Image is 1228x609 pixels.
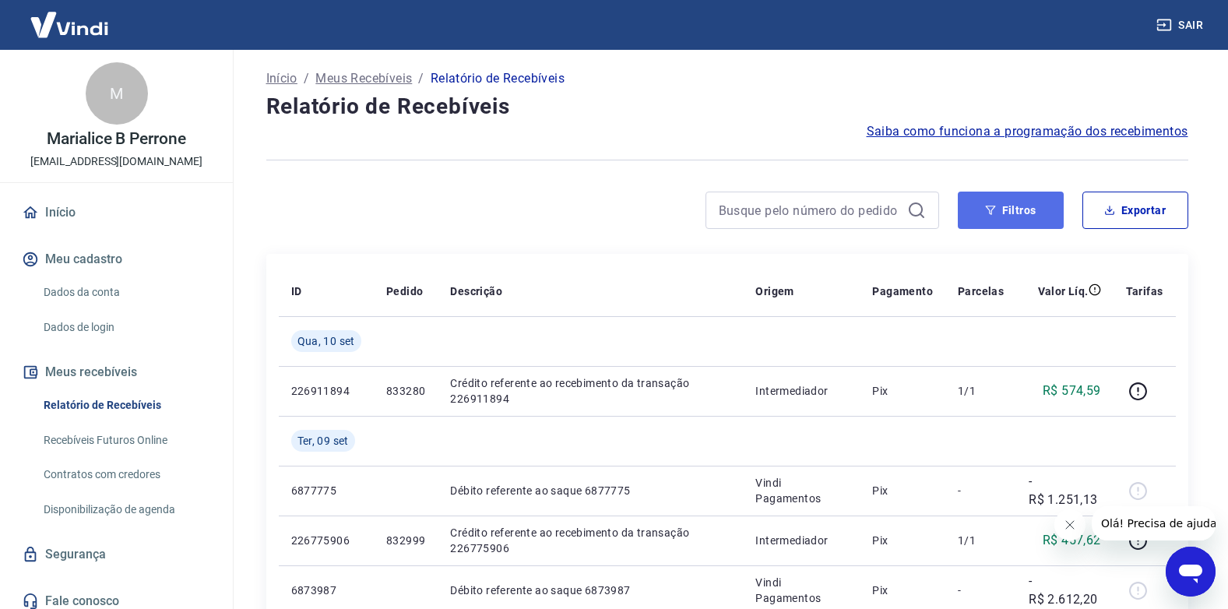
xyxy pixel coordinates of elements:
p: Vindi Pagamentos [755,475,847,506]
p: / [304,69,309,88]
p: / [418,69,424,88]
p: - [958,483,1004,498]
div: M [86,62,148,125]
img: Vindi [19,1,120,48]
span: Ter, 09 set [297,433,349,449]
p: Descrição [450,283,502,299]
p: Crédito referente ao recebimento da transação 226911894 [450,375,730,407]
p: -R$ 1.251,13 [1029,472,1100,509]
button: Meus recebíveis [19,355,214,389]
a: Meus Recebíveis [315,69,412,88]
p: Pix [872,533,933,548]
a: Recebíveis Futuros Online [37,424,214,456]
a: Contratos com credores [37,459,214,491]
a: Disponibilização de agenda [37,494,214,526]
p: Pix [872,483,933,498]
p: Intermediador [755,383,847,399]
p: 226911894 [291,383,361,399]
p: Intermediador [755,533,847,548]
p: Pagamento [872,283,933,299]
p: 226775906 [291,533,361,548]
p: 833280 [386,383,425,399]
p: Vindi Pagamentos [755,575,847,606]
iframe: Botão para abrir a janela de mensagens [1166,547,1216,597]
input: Busque pelo número do pedido [719,199,901,222]
p: 6873987 [291,583,361,598]
p: 1/1 [958,383,1004,399]
p: Pedido [386,283,423,299]
p: - [958,583,1004,598]
p: Relatório de Recebíveis [431,69,565,88]
span: Qua, 10 set [297,333,355,349]
p: ID [291,283,302,299]
button: Exportar [1082,192,1188,229]
p: R$ 457,62 [1043,531,1101,550]
a: Dados de login [37,312,214,343]
button: Meu cadastro [19,242,214,276]
p: 6877775 [291,483,361,498]
p: R$ 574,59 [1043,382,1101,400]
p: [EMAIL_ADDRESS][DOMAIN_NAME] [30,153,202,170]
p: Pix [872,383,933,399]
p: Débito referente ao saque 6873987 [450,583,730,598]
button: Filtros [958,192,1064,229]
iframe: Fechar mensagem [1054,509,1085,540]
p: Origem [755,283,793,299]
a: Início [266,69,297,88]
a: Segurança [19,537,214,572]
p: 832999 [386,533,425,548]
p: Pix [872,583,933,598]
a: Início [19,195,214,230]
p: Marialice B Perrone [47,131,186,147]
p: Tarifas [1126,283,1163,299]
p: Valor Líq. [1038,283,1089,299]
a: Dados da conta [37,276,214,308]
p: 1/1 [958,533,1004,548]
span: Olá! Precisa de ajuda? [9,11,131,23]
p: Parcelas [958,283,1004,299]
p: -R$ 2.612,20 [1029,572,1100,609]
p: Crédito referente ao recebimento da transação 226775906 [450,525,730,556]
p: Débito referente ao saque 6877775 [450,483,730,498]
a: Saiba como funciona a programação dos recebimentos [867,122,1188,141]
a: Relatório de Recebíveis [37,389,214,421]
iframe: Mensagem da empresa [1092,506,1216,540]
h4: Relatório de Recebíveis [266,91,1188,122]
button: Sair [1153,11,1209,40]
